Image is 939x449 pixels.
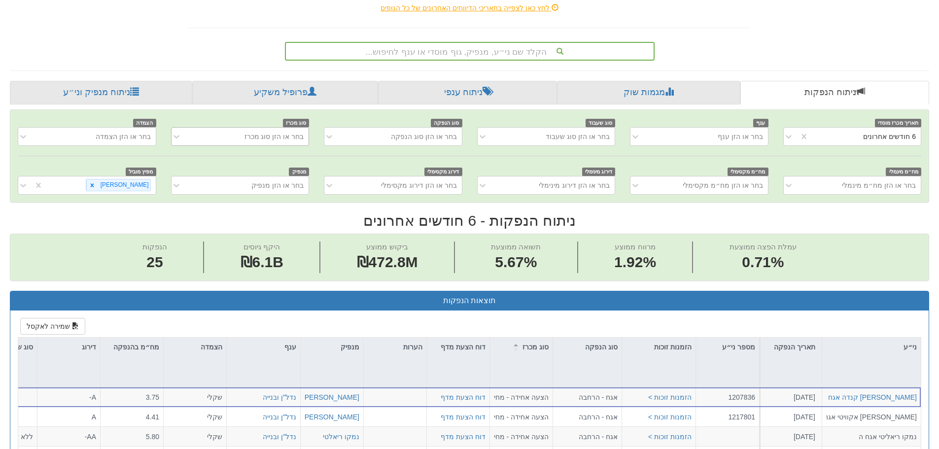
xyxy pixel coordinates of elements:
[441,432,486,440] a: דוח הצעת מדף
[730,242,797,251] span: עמלת הפצה ממוצעת
[615,242,655,251] span: מרווח ממוצע
[168,392,222,402] div: שקלי
[648,412,692,421] button: הזמנות זוכות >
[263,392,296,402] button: נדל"ן ובנייה
[557,412,618,421] div: אגח - הרחבה
[41,431,96,441] div: AA-
[826,412,917,421] div: [PERSON_NAME] אקוויטי אגח ז
[700,392,755,402] div: 1207836
[764,392,815,402] div: [DATE]
[263,412,296,421] button: נדל"ן ובנייה
[391,132,457,141] div: בחר או הזן סוג הנפקה
[301,338,363,356] div: מנפיק
[764,412,815,421] div: [DATE]
[491,252,541,273] span: 5.67%
[753,119,768,127] span: ענף
[490,338,553,356] div: סוג מכרז
[431,119,462,127] span: סוג הנפקה
[286,43,654,60] div: הקלד שם ני״ע, מנפיק, גוף מוסדי או ענף לחיפוש...
[886,168,921,176] span: מח״מ מינמלי
[557,392,618,402] div: אגח - הרחבה
[10,212,929,229] h2: ניתוח הנפקות - 6 חודשים אחרונים
[441,413,486,420] a: דוח הצעת מדף
[826,431,917,441] div: נמקו ריאליטי אגח ה
[557,81,740,104] a: מגמות שוק
[126,168,156,176] span: מפיץ מוביל
[700,412,755,421] div: 1217801
[41,392,96,402] div: A-
[357,254,418,270] span: ₪472.8M
[364,338,426,356] div: הערות
[181,3,758,13] div: לחץ כאן לצפייה בתאריכי הדיווחים האחרונים של כל הגופים
[168,412,222,421] div: שקלי
[683,180,763,190] div: בחר או הזן מח״מ מקסימלי
[740,81,929,104] a: ניתוח הנפקות
[244,132,304,141] div: בחר או הזן סוג מכרז
[142,242,167,251] span: הנפקות
[424,168,462,176] span: דירוג מקסימלי
[283,119,310,127] span: סוג מכרז
[696,338,759,356] div: מספר ני״ע
[378,81,557,104] a: ניתוח ענפי
[263,431,296,441] button: נדל"ן ובנייה
[98,179,150,191] div: [PERSON_NAME]
[622,338,696,356] div: הזמנות זוכות
[133,119,156,127] span: הצמדה
[427,338,489,368] div: דוח הצעת מדף
[104,431,159,441] div: 5.80
[494,412,549,421] div: הצעה אחידה - מחיר
[323,431,359,441] button: נמקו ריאלטי
[822,392,917,402] button: [PERSON_NAME] קנדה אגח ח
[104,392,159,402] div: 3.75
[761,338,822,368] div: תאריך הנפקה
[539,180,610,190] div: בחר או הזן דירוג מינימלי
[251,180,304,190] div: בחר או הזן מנפיק
[730,252,797,273] span: 0.71%
[822,338,921,356] div: ני״ע
[104,412,159,421] div: 4.41
[168,431,222,441] div: שקלי
[37,338,100,356] div: דירוג
[648,431,692,441] button: הזמנות זוכות >
[96,132,151,141] div: בחר או הזן הצמדה
[101,338,163,368] div: מח״מ בהנפקה
[142,252,167,273] span: 25
[241,254,283,270] span: ₪6.1B
[494,392,549,402] div: הצעה אחידה - מחיר
[164,338,226,356] div: הצמדה
[366,242,408,251] span: ביקוש ממוצע
[648,392,692,402] button: הזמנות זוכות >
[546,132,610,141] div: בחר או הזן סוג שעבוד
[18,296,921,305] h3: תוצאות הנפקות
[557,431,618,441] div: אגח - הרחבה
[192,81,378,104] a: פרופיל משקיע
[41,412,96,421] div: A
[227,338,300,356] div: ענף
[718,132,763,141] div: בחר או הזן ענף
[280,412,359,421] button: [PERSON_NAME] אקוויטי
[20,318,85,335] button: שמירה לאקסל
[441,393,486,401] a: דוח הצעת מדף
[842,180,916,190] div: בחר או הזן מח״מ מינמלי
[863,132,916,141] div: 6 חודשים אחרונים
[614,252,656,273] span: 1.92%
[875,119,921,127] span: תאריך מכרז מוסדי
[764,431,815,441] div: [DATE]
[289,168,309,176] span: מנפיק
[582,168,616,176] span: דירוג מינימלי
[381,180,457,190] div: בחר או הזן דירוג מקסימלי
[553,338,622,356] div: סוג הנפקה
[491,242,541,251] span: תשואה ממוצעת
[728,168,768,176] span: מח״מ מקסימלי
[586,119,616,127] span: סוג שעבוד
[494,431,549,441] div: הצעה אחידה - מחיר
[243,242,280,251] span: היקף גיוסים
[10,81,192,104] a: ניתוח מנפיק וני״ע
